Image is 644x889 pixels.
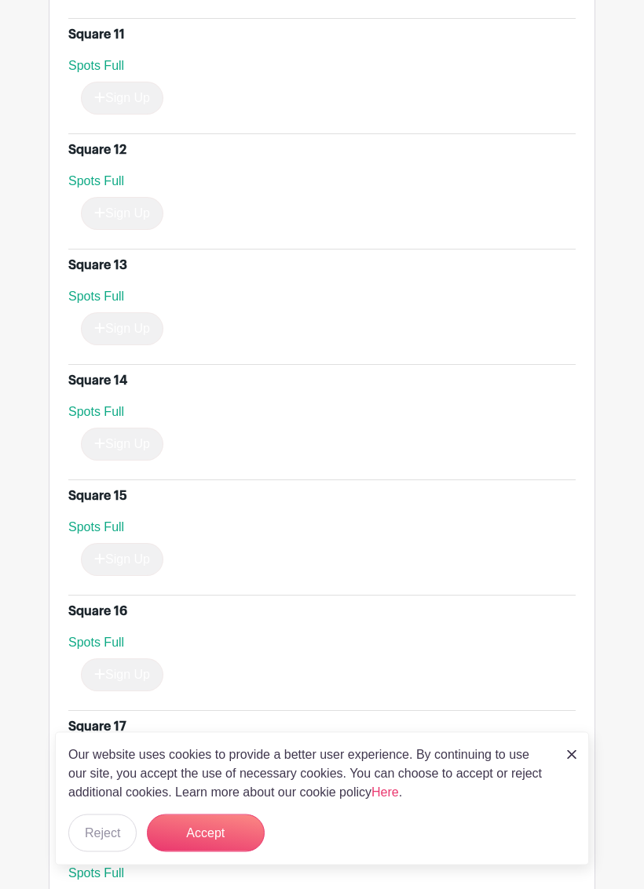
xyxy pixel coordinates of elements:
[68,603,127,621] div: Square 16
[68,718,126,737] div: Square 17
[68,745,551,802] p: Our website uses cookies to provide a better user experience. By continuing to use our site, you ...
[68,372,127,391] div: Square 14
[68,257,127,275] div: Square 13
[147,814,265,852] button: Accept
[68,60,124,73] span: Spots Full
[567,750,576,760] img: close_button-5f87c8562297e5c2d7936805f587ecaba9071eb48480494691a3f1689db116b3.svg
[68,290,124,304] span: Spots Full
[68,406,124,419] span: Spots Full
[68,867,124,880] span: Spots Full
[68,487,127,506] div: Square 15
[371,785,399,799] a: Here
[68,26,125,45] div: Square 11
[68,636,124,650] span: Spots Full
[68,175,124,188] span: Spots Full
[68,141,126,160] div: Square 12
[68,814,137,852] button: Reject
[68,521,124,534] span: Spots Full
